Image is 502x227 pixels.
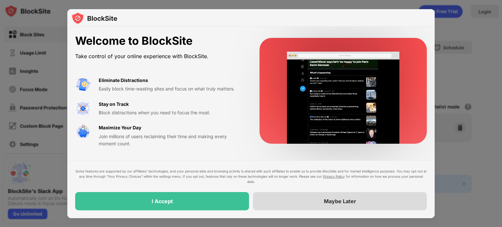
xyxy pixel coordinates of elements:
[323,174,345,178] a: Privacy Policy
[75,52,244,61] div: Take control of your online experience with BlockSite.
[99,77,148,84] div: Eliminate Distractions
[75,169,427,184] div: Some features are supported by our affiliates’ technologies, and your personal data and browsing ...
[75,77,91,92] img: value-avoid-distractions.svg
[99,109,244,116] div: Block distractions when you need to focus the most.
[99,101,129,108] div: Stay on Track
[75,124,91,140] img: value-safe-time.svg
[99,85,244,92] div: Easily block time-wasting sites and focus on what truly matters.
[99,124,141,131] div: Maximize Your Day
[71,12,117,25] img: logo-blocksite.svg
[75,101,91,116] img: value-focus.svg
[324,198,356,204] div: Maybe Later
[152,198,173,204] div: I Accept
[99,133,244,148] div: Join millions of users reclaiming their time and making every moment count.
[75,34,244,48] div: Welcome to BlockSite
